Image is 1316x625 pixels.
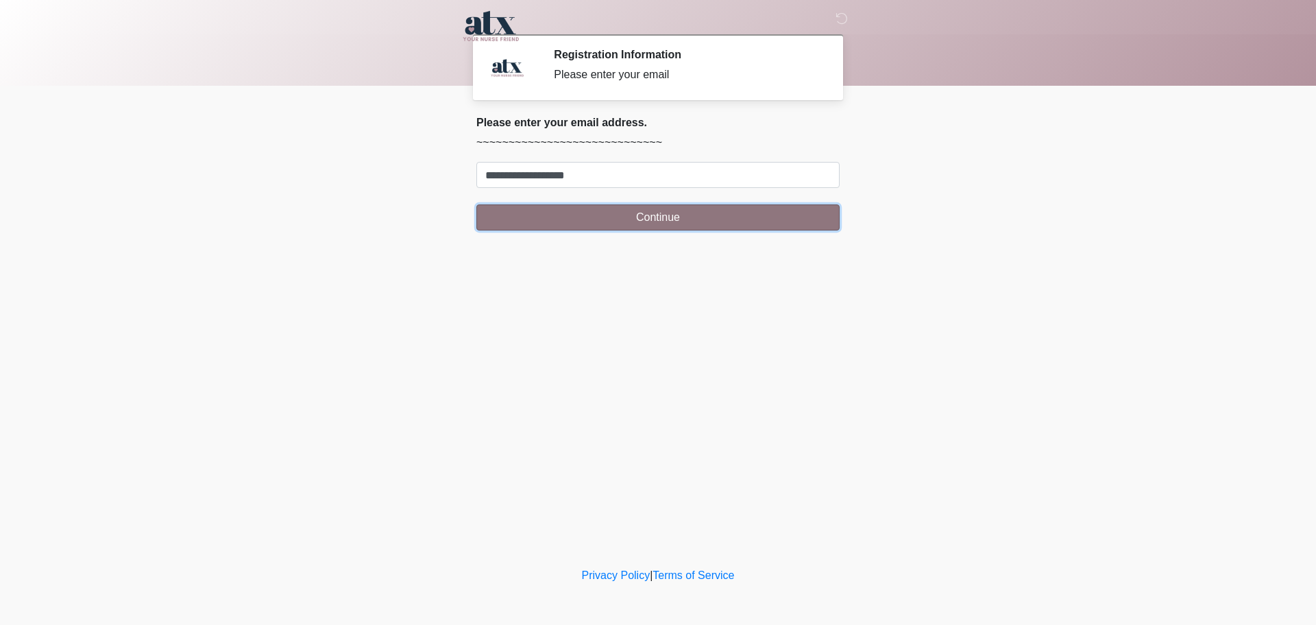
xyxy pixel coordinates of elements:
[476,116,840,129] h2: Please enter your email address.
[582,569,650,581] a: Privacy Policy
[554,48,819,61] h2: Registration Information
[653,569,734,581] a: Terms of Service
[554,67,819,83] div: Please enter your email
[650,569,653,581] a: |
[476,134,840,151] p: ~~~~~~~~~~~~~~~~~~~~~~~~~~~~~
[487,48,528,89] img: Agent Avatar
[463,10,520,42] img: Your Nurse Friend Logo
[476,204,840,231] button: Continue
